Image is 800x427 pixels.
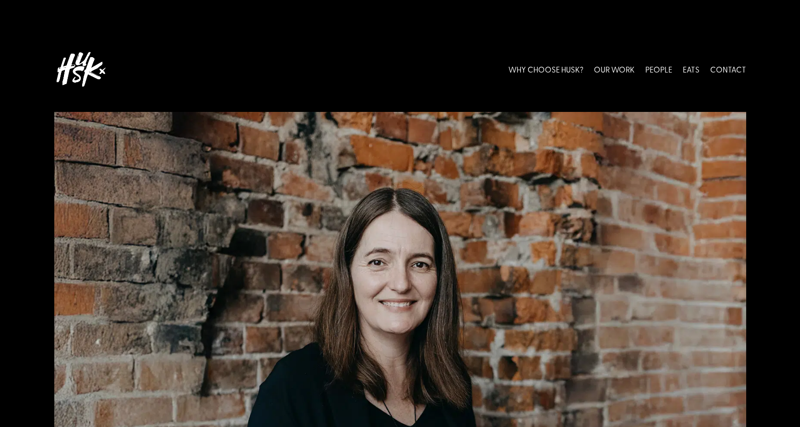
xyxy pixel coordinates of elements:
a: CONTACT [710,48,746,91]
a: WHY CHOOSE HUSK? [508,48,583,91]
a: EATS [683,48,700,91]
img: Husk logo [54,48,107,91]
a: OUR WORK [594,48,635,91]
a: PEOPLE [645,48,672,91]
